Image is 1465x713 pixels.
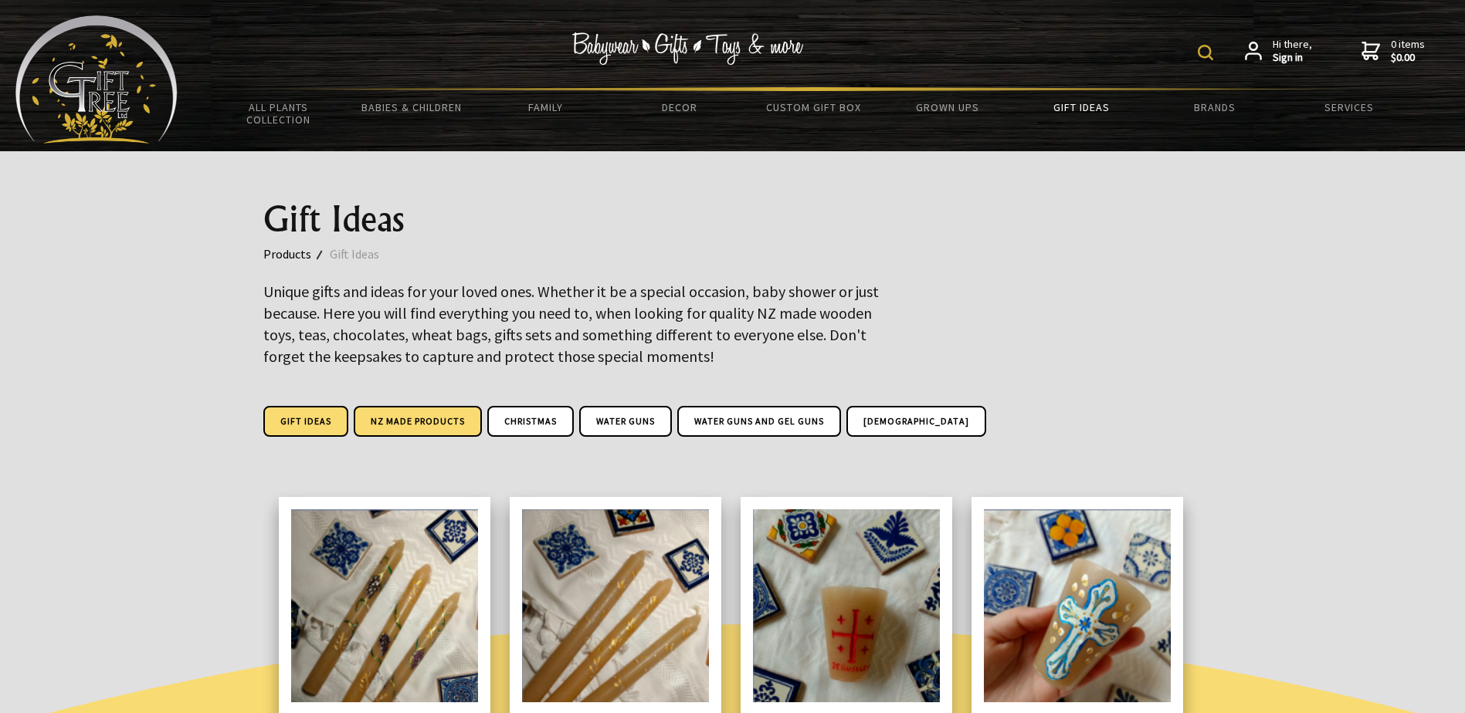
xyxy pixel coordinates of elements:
strong: Sign in [1273,51,1312,65]
a: NZ Made Products [354,406,482,437]
a: Services [1282,91,1416,123]
a: Family [479,91,612,123]
span: 0 items [1391,37,1425,65]
a: Hi there,Sign in [1245,38,1312,65]
a: All Plants Collection [212,91,345,136]
a: Decor [612,91,746,123]
img: Babywear - Gifts - Toys & more [572,32,804,65]
a: Gift Ideas [330,244,398,264]
a: Products [263,244,330,264]
span: Hi there, [1273,38,1312,65]
a: [DEMOGRAPHIC_DATA] [846,406,986,437]
a: Grown Ups [880,91,1014,123]
a: Babies & Children [345,91,479,123]
img: Babyware - Gifts - Toys and more... [15,15,178,144]
a: Water Guns and Gel Guns [677,406,841,437]
img: product search [1198,45,1213,60]
a: Brands [1148,91,1282,123]
strong: $0.00 [1391,51,1425,65]
a: Water Guns [579,406,672,437]
a: Custom Gift Box [747,91,880,123]
a: 0 items$0.00 [1362,38,1425,65]
h1: Gift Ideas [263,201,1202,238]
a: Christmas [487,406,574,437]
a: Gift Ideas [263,406,348,437]
a: Gift Ideas [1014,91,1148,123]
big: Unique gifts and ideas for your loved ones. Whether it be a special occasion, baby shower or just... [263,282,879,366]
